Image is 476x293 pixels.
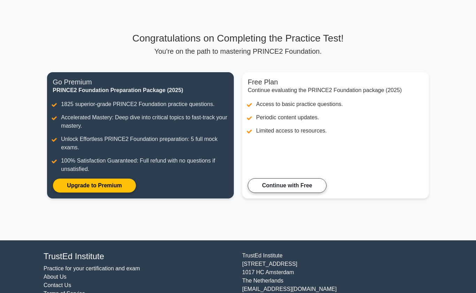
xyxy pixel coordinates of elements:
[44,265,140,271] a: Practice for your certification and exam
[44,274,67,280] a: About Us
[47,47,429,55] p: You're on the path to mastering PRINCE2 Foundation.
[44,251,234,262] h4: TrustEd Institute
[47,32,429,44] h3: Congratulations on Completing the Practice Test!
[44,282,71,288] a: Contact Us
[248,178,327,193] a: Continue with Free
[53,178,136,193] a: Upgrade to Premium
